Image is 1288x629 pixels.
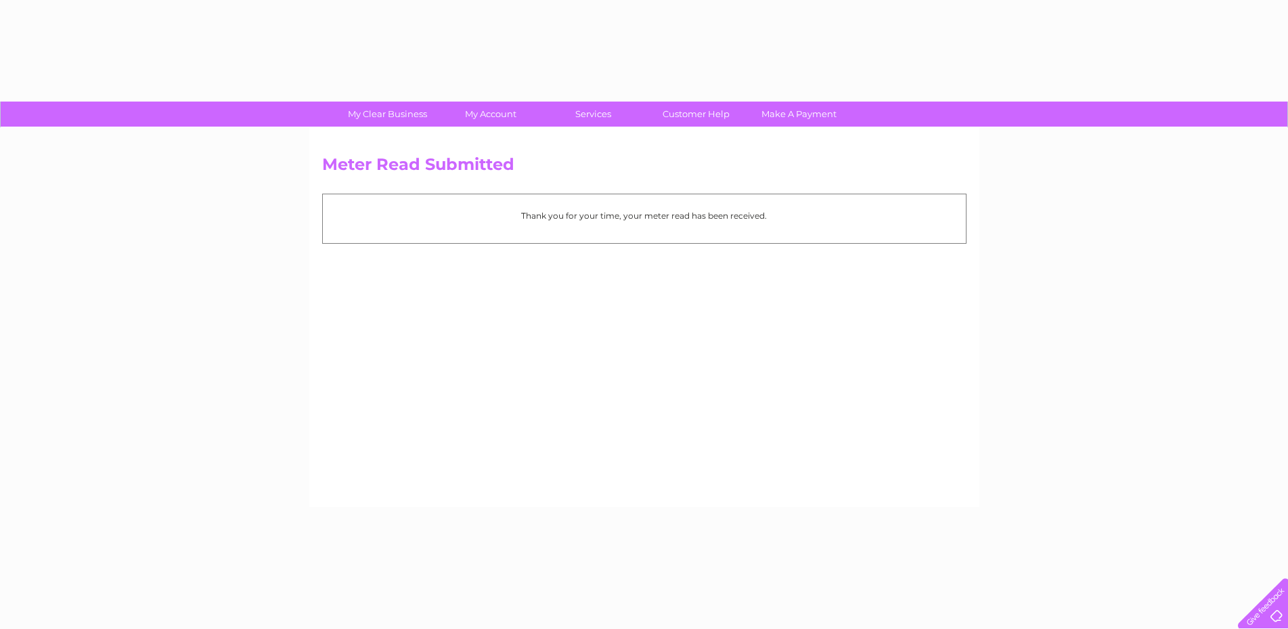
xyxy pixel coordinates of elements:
[435,102,546,127] a: My Account
[330,209,959,222] p: Thank you for your time, your meter read has been received.
[332,102,443,127] a: My Clear Business
[537,102,649,127] a: Services
[743,102,855,127] a: Make A Payment
[322,155,967,181] h2: Meter Read Submitted
[640,102,752,127] a: Customer Help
